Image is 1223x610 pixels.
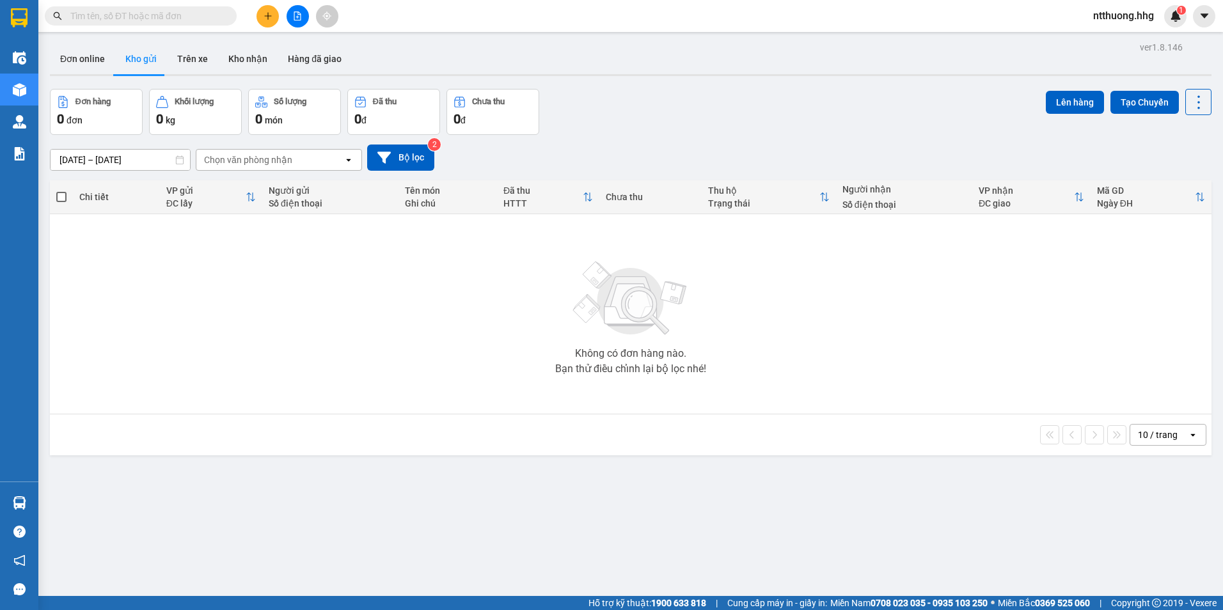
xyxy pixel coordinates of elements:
[405,185,491,196] div: Tên món
[167,43,218,74] button: Trên xe
[156,111,163,127] span: 0
[727,596,827,610] span: Cung cấp máy in - giấy in:
[13,554,26,567] span: notification
[998,596,1090,610] span: Miền Bắc
[278,43,352,74] button: Hàng đã giao
[588,596,706,610] span: Hỗ trợ kỹ thuật:
[79,192,153,202] div: Chi tiết
[166,198,246,208] div: ĐC lấy
[1097,198,1195,208] div: Ngày ĐH
[50,89,143,135] button: Đơn hàng0đơn
[269,185,392,196] div: Người gửi
[255,111,262,127] span: 0
[1177,6,1186,15] sup: 1
[651,598,706,608] strong: 1900 633 818
[708,185,819,196] div: Thu hộ
[606,192,695,202] div: Chưa thu
[322,12,331,20] span: aim
[446,89,539,135] button: Chưa thu0đ
[166,185,246,196] div: VP gửi
[367,145,434,171] button: Bộ lọc
[1083,8,1164,24] span: ntthuong.hhg
[1179,6,1183,15] span: 1
[454,111,461,127] span: 0
[979,198,1074,208] div: ĐC giao
[702,180,835,214] th: Toggle SortBy
[1199,10,1210,22] span: caret-down
[293,12,302,20] span: file-add
[1091,180,1211,214] th: Toggle SortBy
[555,364,706,374] div: Bạn thử điều chỉnh lại bộ lọc nhé!
[1140,40,1183,54] div: ver 1.8.146
[67,115,83,125] span: đơn
[51,150,190,170] input: Select a date range.
[567,254,695,343] img: svg+xml;base64,PHN2ZyBjbGFzcz0ibGlzdC1wbHVnX19zdmciIHhtbG5zPSJodHRwOi8vd3d3LnczLm9yZy8yMDAwL3N2Zy...
[575,348,686,359] div: Không có đơn hàng nào.
[428,138,441,151] sup: 2
[354,111,361,127] span: 0
[149,89,242,135] button: Khối lượng0kg
[347,89,440,135] button: Đã thu0đ
[13,526,26,538] span: question-circle
[160,180,262,214] th: Toggle SortBy
[57,111,64,127] span: 0
[218,43,278,74] button: Kho nhận
[871,598,988,608] strong: 0708 023 035 - 0935 103 250
[708,198,819,208] div: Trạng thái
[1046,91,1104,114] button: Lên hàng
[343,155,354,165] svg: open
[264,12,272,20] span: plus
[175,97,214,106] div: Khối lượng
[13,51,26,65] img: warehouse-icon
[11,8,28,27] img: logo-vxr
[503,185,583,196] div: Đã thu
[248,89,341,135] button: Số lượng0món
[405,198,491,208] div: Ghi chú
[842,184,966,194] div: Người nhận
[316,5,338,27] button: aim
[1110,91,1179,114] button: Tạo Chuyến
[497,180,599,214] th: Toggle SortBy
[1100,596,1101,610] span: |
[373,97,397,106] div: Đã thu
[991,600,995,606] span: ⚪️
[13,147,26,160] img: solution-icon
[503,198,583,208] div: HTTT
[13,583,26,595] span: message
[979,185,1074,196] div: VP nhận
[204,153,292,166] div: Chọn văn phòng nhận
[361,115,367,125] span: đ
[287,5,309,27] button: file-add
[1188,430,1198,440] svg: open
[1035,598,1090,608] strong: 0369 525 060
[716,596,718,610] span: |
[50,43,115,74] button: Đơn online
[75,97,111,106] div: Đơn hàng
[1170,10,1181,22] img: icon-new-feature
[274,97,306,106] div: Số lượng
[1138,428,1178,441] div: 10 / trang
[115,43,167,74] button: Kho gửi
[842,199,966,210] div: Số điện thoại
[972,180,1091,214] th: Toggle SortBy
[1097,185,1195,196] div: Mã GD
[472,97,505,106] div: Chưa thu
[13,115,26,129] img: warehouse-icon
[70,9,221,23] input: Tìm tên, số ĐT hoặc mã đơn
[256,5,279,27] button: plus
[461,115,466,125] span: đ
[269,198,392,208] div: Số điện thoại
[53,12,62,20] span: search
[1152,598,1161,607] span: copyright
[166,115,175,125] span: kg
[830,596,988,610] span: Miền Nam
[13,496,26,510] img: warehouse-icon
[13,83,26,97] img: warehouse-icon
[1193,5,1215,27] button: caret-down
[265,115,283,125] span: món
